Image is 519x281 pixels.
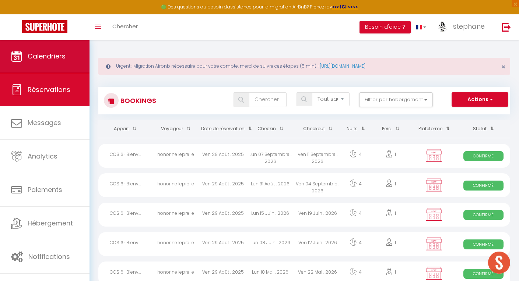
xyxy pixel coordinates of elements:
[249,92,287,107] input: Chercher
[457,120,510,138] th: Sort by status
[341,120,370,138] th: Sort by nights
[28,51,66,61] span: Calendriers
[98,120,152,138] th: Sort by rentals
[107,14,143,40] a: Chercher
[432,14,494,40] a: ... stephane
[246,120,294,138] th: Sort by checkin
[98,58,510,75] div: Urgent : Migration Airbnb nécessaire pour votre compte, merci de suivre ces étapes (5 min) -
[488,252,510,274] div: Ouvrir le chat
[360,21,411,33] button: Besoin d'aide ?
[453,22,485,31] span: stephane
[22,20,67,33] img: Super Booking
[152,120,199,138] th: Sort by guest
[452,92,508,107] button: Actions
[28,218,73,228] span: Hébergement
[370,120,411,138] th: Sort by people
[28,118,61,127] span: Messages
[199,120,247,138] th: Sort by booking date
[332,4,358,10] a: >>> ICI <<<<
[320,63,365,69] a: [URL][DOMAIN_NAME]
[502,22,511,32] img: logout
[359,92,433,107] button: Filtrer par hébergement
[437,21,448,32] img: ...
[294,120,341,138] th: Sort by checkout
[28,152,57,161] span: Analytics
[112,22,138,30] span: Chercher
[28,252,70,261] span: Notifications
[28,185,62,194] span: Paiements
[501,62,505,71] span: ×
[119,92,156,109] h3: Bookings
[28,85,70,94] span: Réservations
[411,120,457,138] th: Sort by channel
[501,64,505,70] button: Close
